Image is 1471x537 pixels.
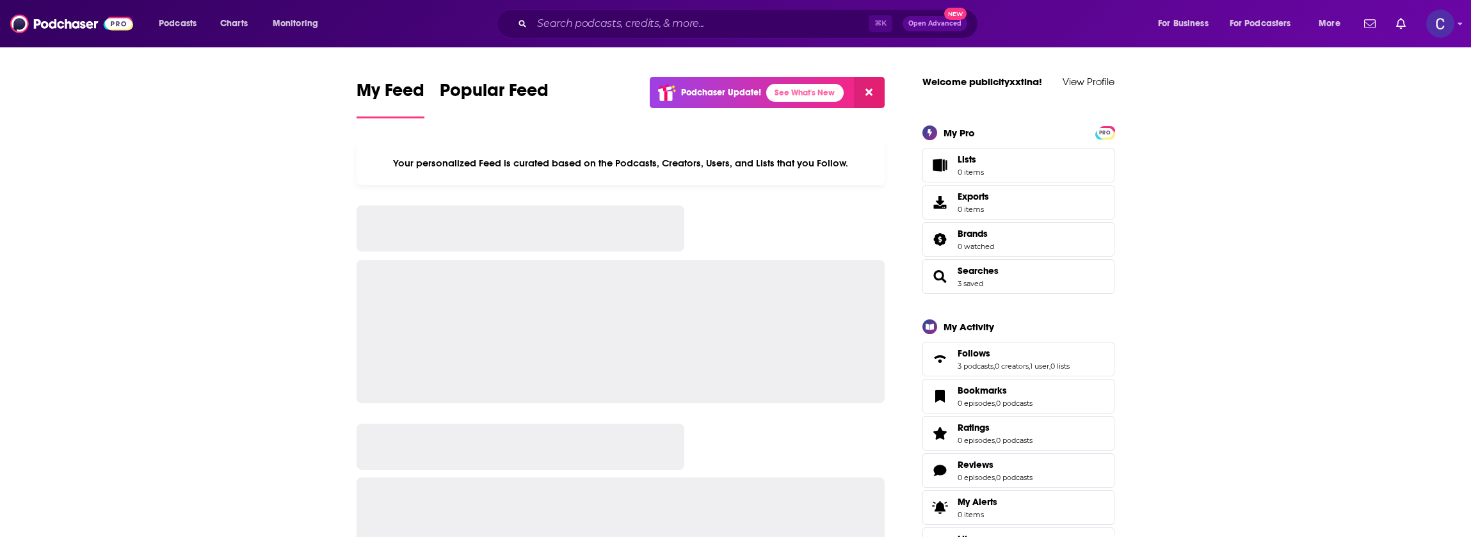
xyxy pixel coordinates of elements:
[357,79,424,118] a: My Feed
[927,387,953,405] a: Bookmarks
[958,473,995,482] a: 0 episodes
[922,259,1114,294] span: Searches
[927,499,953,517] span: My Alerts
[220,15,248,33] span: Charts
[922,342,1114,376] span: Follows
[357,141,885,185] div: Your personalized Feed is curated based on the Podcasts, Creators, Users, and Lists that you Follow.
[922,222,1114,257] span: Brands
[995,362,1029,371] a: 0 creators
[958,191,989,202] span: Exports
[958,385,1007,396] span: Bookmarks
[995,399,996,408] span: ,
[1221,13,1310,34] button: open menu
[958,348,1070,359] a: Follows
[958,228,994,239] a: Brands
[958,279,983,288] a: 3 saved
[357,79,424,109] span: My Feed
[995,473,996,482] span: ,
[1426,10,1454,38] button: Show profile menu
[958,510,997,519] span: 0 items
[927,156,953,174] span: Lists
[996,399,1033,408] a: 0 podcasts
[958,496,997,508] span: My Alerts
[1029,362,1030,371] span: ,
[958,154,984,165] span: Lists
[958,399,995,408] a: 0 episodes
[1097,127,1113,136] a: PRO
[944,321,994,333] div: My Activity
[927,268,953,285] a: Searches
[958,205,989,214] span: 0 items
[212,13,255,34] a: Charts
[1030,362,1049,371] a: 1 user
[1359,13,1381,35] a: Show notifications dropdown
[996,473,1033,482] a: 0 podcasts
[922,185,1114,220] a: Exports
[958,228,988,239] span: Brands
[958,422,1033,433] a: Ratings
[273,15,318,33] span: Monitoring
[958,168,984,177] span: 0 items
[1426,10,1454,38] img: User Profile
[1063,76,1114,88] a: View Profile
[509,9,990,38] div: Search podcasts, credits, & more...
[922,379,1114,413] span: Bookmarks
[958,362,993,371] a: 3 podcasts
[1149,13,1225,34] button: open menu
[532,13,869,34] input: Search podcasts, credits, & more...
[927,424,953,442] a: Ratings
[944,127,975,139] div: My Pro
[922,453,1114,488] span: Reviews
[1426,10,1454,38] span: Logged in as publicityxxtina
[922,148,1114,182] a: Lists
[927,461,953,479] a: Reviews
[1230,15,1291,33] span: For Podcasters
[958,348,990,359] span: Follows
[927,193,953,211] span: Exports
[869,15,892,32] span: ⌘ K
[958,242,994,251] a: 0 watched
[150,13,213,34] button: open menu
[958,436,995,445] a: 0 episodes
[440,79,549,118] a: Popular Feed
[993,362,995,371] span: ,
[908,20,961,27] span: Open Advanced
[958,459,1033,470] a: Reviews
[681,87,761,98] p: Podchaser Update!
[766,84,844,102] a: See What's New
[922,490,1114,525] a: My Alerts
[159,15,197,33] span: Podcasts
[958,154,976,165] span: Lists
[1050,362,1070,371] a: 0 lists
[1097,128,1113,138] span: PRO
[958,265,999,277] a: Searches
[1158,15,1209,33] span: For Business
[996,436,1033,445] a: 0 podcasts
[922,76,1042,88] a: Welcome publicityxxtina!
[903,16,967,31] button: Open AdvancedNew
[995,436,996,445] span: ,
[958,459,993,470] span: Reviews
[927,350,953,368] a: Follows
[1319,15,1340,33] span: More
[958,422,990,433] span: Ratings
[264,13,335,34] button: open menu
[440,79,549,109] span: Popular Feed
[958,385,1033,396] a: Bookmarks
[1310,13,1356,34] button: open menu
[922,416,1114,451] span: Ratings
[1391,13,1411,35] a: Show notifications dropdown
[1049,362,1050,371] span: ,
[927,230,953,248] a: Brands
[944,8,967,20] span: New
[10,12,133,36] img: Podchaser - Follow, Share and Rate Podcasts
